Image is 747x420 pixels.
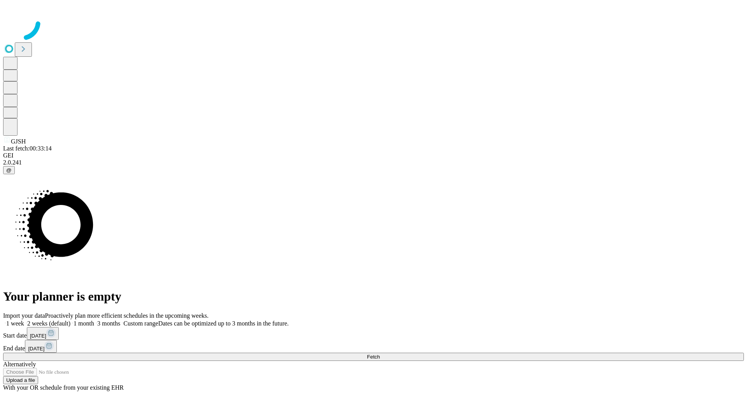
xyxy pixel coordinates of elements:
[97,320,120,327] span: 3 months
[28,346,44,352] span: [DATE]
[3,340,744,353] div: End date
[3,312,45,319] span: Import your data
[45,312,209,319] span: Proactively plan more efficient schedules in the upcoming weeks.
[27,320,70,327] span: 2 weeks (default)
[3,376,38,384] button: Upload a file
[3,289,744,304] h1: Your planner is empty
[6,167,12,173] span: @
[3,361,36,367] span: Alternatively
[11,138,26,145] span: GJSH
[367,354,380,360] span: Fetch
[6,320,24,327] span: 1 week
[158,320,289,327] span: Dates can be optimized up to 3 months in the future.
[30,333,46,339] span: [DATE]
[27,327,59,340] button: [DATE]
[25,340,57,353] button: [DATE]
[3,166,15,174] button: @
[3,353,744,361] button: Fetch
[3,327,744,340] div: Start date
[3,384,124,391] span: With your OR schedule from your existing EHR
[3,145,52,152] span: Last fetch: 00:33:14
[3,159,744,166] div: 2.0.241
[123,320,158,327] span: Custom range
[74,320,94,327] span: 1 month
[3,152,744,159] div: GEI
